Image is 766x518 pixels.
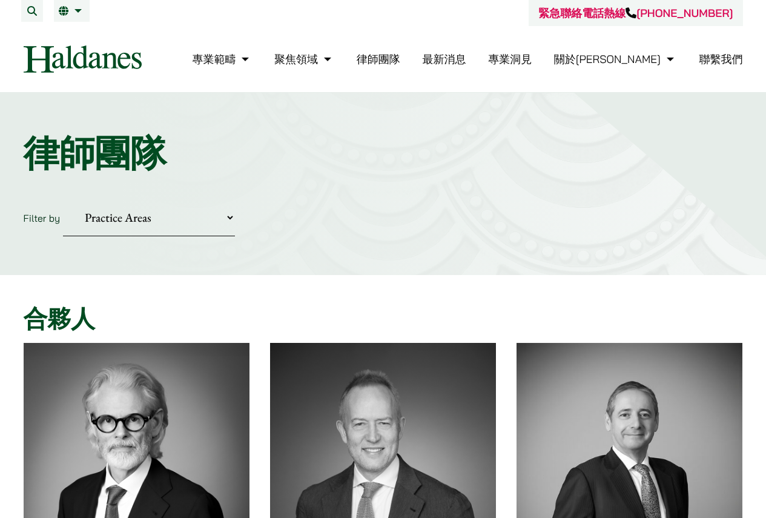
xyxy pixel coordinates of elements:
[554,52,677,66] a: 關於何敦
[538,6,733,20] a: 緊急聯絡電話熱線[PHONE_NUMBER]
[24,304,743,333] h2: 合夥人
[59,6,85,16] a: 繁
[274,52,334,66] a: 聚焦領域
[24,131,743,175] h1: 律師團隊
[357,52,400,66] a: 律師團隊
[192,52,252,66] a: 專業範疇
[422,52,466,66] a: 最新消息
[24,45,142,73] img: Logo of Haldanes
[699,52,743,66] a: 聯繫我們
[488,52,532,66] a: 專業洞見
[24,212,61,224] label: Filter by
